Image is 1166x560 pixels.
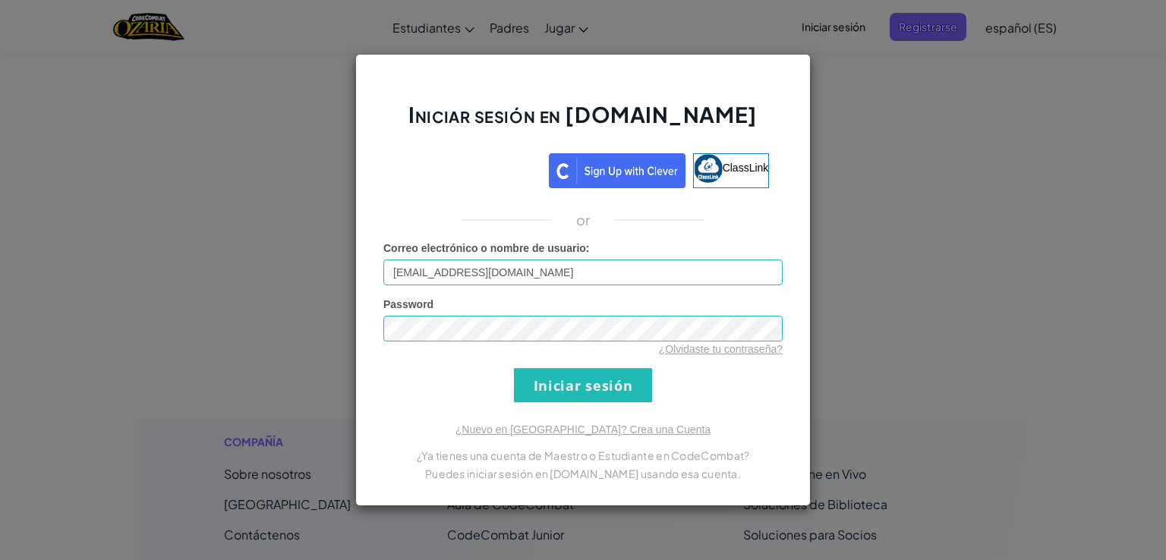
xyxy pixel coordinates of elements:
iframe: Botón de Acceder con Google [389,152,549,185]
a: ¿Nuevo en [GEOGRAPHIC_DATA]? Crea una Cuenta [455,423,711,436]
input: Iniciar sesión [514,368,652,402]
p: Puedes iniciar sesión en [DOMAIN_NAME] usando esa cuenta. [383,464,783,483]
span: Correo electrónico o nombre de usuario [383,242,586,254]
p: or [576,211,591,229]
a: ¿Olvidaste tu contraseña? [659,343,783,355]
img: classlink-logo-small.png [694,154,723,183]
p: ¿Ya tienes una cuenta de Maestro o Estudiante en CodeCombat? [383,446,783,464]
span: ClassLink [723,162,769,174]
h2: Iniciar sesión en [DOMAIN_NAME] [383,100,783,144]
span: Password [383,298,433,310]
label: : [383,241,590,256]
img: clever_sso_button@2x.png [549,153,685,188]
